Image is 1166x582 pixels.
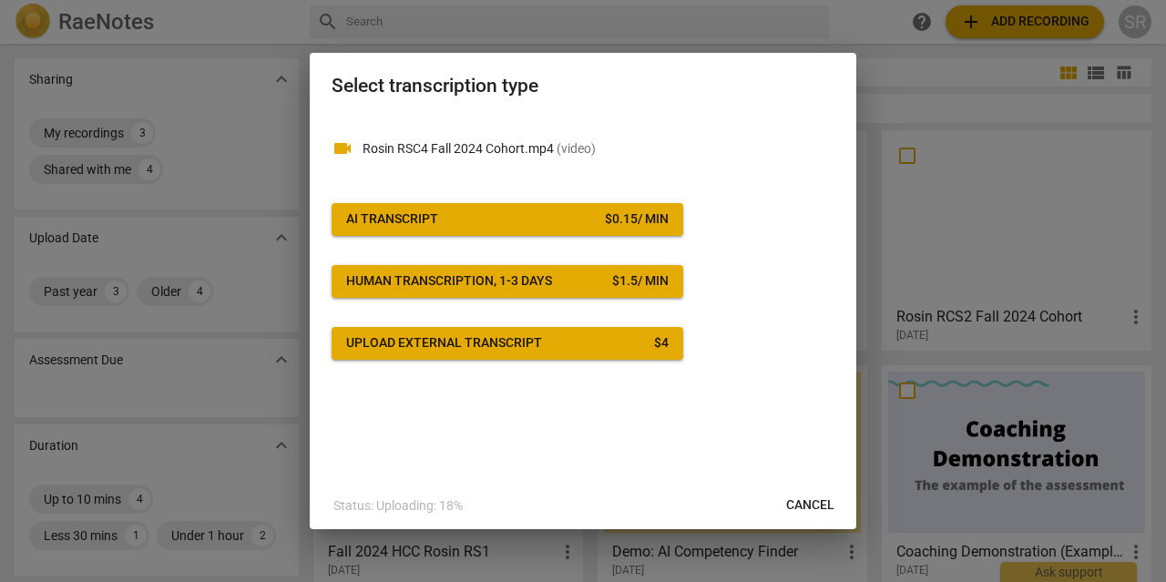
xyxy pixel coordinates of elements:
button: Human transcription, 1-3 days$1.5/ min [332,265,683,298]
span: ( video ) [557,141,596,156]
span: Cancel [786,496,834,515]
div: $ 1.5 / min [612,272,669,291]
p: Rosin RSC4 Fall 2024 Cohort.mp4(video) [363,139,834,158]
h2: Select transcription type [332,75,834,97]
button: Upload external transcript$4 [332,327,683,360]
div: $ 4 [654,334,669,352]
p: Status: Uploading: 18% [333,496,463,516]
div: Human transcription, 1-3 days [346,272,552,291]
div: $ 0.15 / min [605,210,669,229]
button: AI Transcript$0.15/ min [332,203,683,236]
span: videocam [332,138,353,159]
div: AI Transcript [346,210,438,229]
button: Cancel [772,489,849,522]
div: Upload external transcript [346,334,542,352]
